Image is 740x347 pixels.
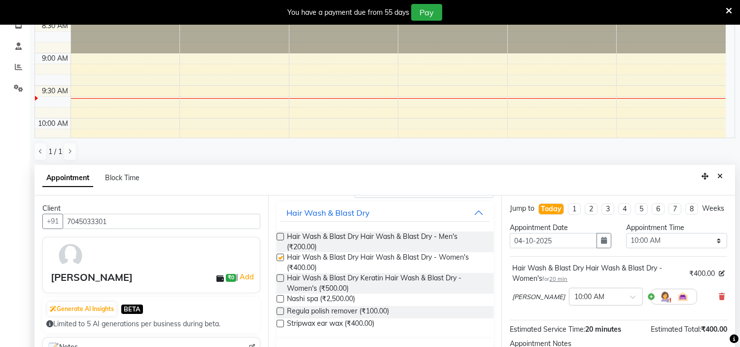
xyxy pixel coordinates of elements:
[56,241,85,270] img: avatar
[47,302,116,316] button: Generate AI Insights
[510,325,585,334] span: Estimated Service Time:
[541,204,562,214] div: Today
[685,203,698,215] li: 8
[618,203,631,215] li: 4
[51,270,133,285] div: [PERSON_NAME]
[226,274,236,282] span: ₹0
[105,173,140,182] span: Block Time
[713,169,727,184] button: Close
[48,147,62,157] span: 1 / 1
[236,271,255,283] span: |
[281,204,490,222] button: Hair Wash & Blast Dry
[46,319,256,329] div: Limited to 5 AI generations per business during beta.
[121,305,143,314] span: BETA
[542,275,567,282] small: for
[287,7,409,18] div: You have a payment due from 55 days
[701,325,727,334] span: ₹400.00
[549,275,567,282] span: 20 min
[510,223,611,233] div: Appointment Date
[601,203,614,215] li: 3
[512,292,565,302] span: [PERSON_NAME]
[677,291,689,303] img: Interior.png
[585,203,598,215] li: 2
[42,203,260,214] div: Client
[719,270,725,276] i: Edit price
[286,207,370,219] div: Hair Wash & Blast Dry
[510,203,534,214] div: Jump to
[287,252,486,273] span: Hair Wash & Blast Dry Hair Wash & Blast Dry - Women's (₹400.00)
[689,269,715,279] span: ₹400.00
[40,53,70,64] div: 9:00 AM
[287,231,486,252] span: Hair Wash & Blast Dry Hair Wash & Blast Dry - Men's (₹200.00)
[669,203,681,215] li: 7
[651,325,701,334] span: Estimated Total:
[411,4,442,21] button: Pay
[238,271,255,283] a: Add
[287,318,374,331] span: Stripwax ear wax (₹400.00)
[659,291,671,303] img: Hairdresser.png
[287,273,486,294] span: Hair Wash & Blast Dry Keratin Hair Wash & Blast Dry - Women's (₹500.00)
[702,203,724,214] div: Weeks
[626,223,727,233] div: Appointment Time
[512,263,685,284] div: Hair Wash & Blast Dry Hair Wash & Blast Dry - Women's
[40,21,70,31] div: 8:30 AM
[652,203,665,215] li: 6
[568,203,581,215] li: 1
[36,118,70,129] div: 10:00 AM
[585,325,621,334] span: 20 minutes
[40,86,70,96] div: 9:30 AM
[42,169,93,187] span: Appointment
[510,233,597,248] input: yyyy-mm-dd
[635,203,648,215] li: 5
[287,294,355,306] span: Nashi spa (₹2,500.00)
[42,214,63,229] button: +91
[287,306,389,318] span: Regula polish remover (₹100.00)
[63,214,260,229] input: Search by Name/Mobile/Email/Code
